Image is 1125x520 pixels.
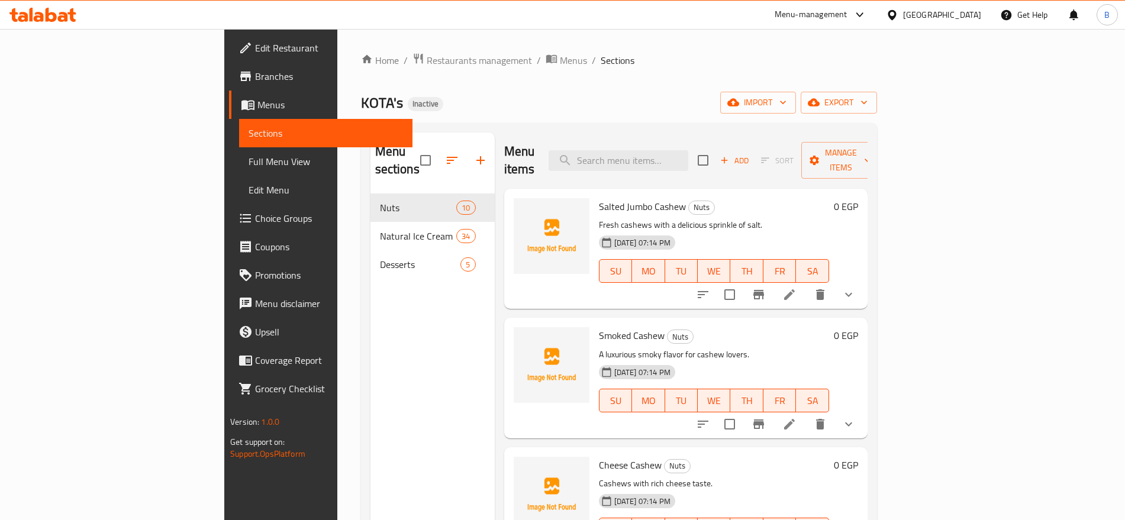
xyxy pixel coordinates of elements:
button: delete [806,410,834,438]
span: WE [702,392,726,409]
button: SA [796,389,829,412]
a: Menus [546,53,587,68]
span: Salted Jumbo Cashew [599,198,686,215]
a: Menus [229,91,412,119]
button: SA [796,259,829,283]
span: Sections [249,126,402,140]
span: Coupons [255,240,402,254]
span: MO [637,392,660,409]
div: items [456,201,475,215]
span: WE [702,263,726,280]
span: 34 [457,231,475,242]
nav: breadcrumb [361,53,877,68]
span: SU [604,263,627,280]
a: Sections [239,119,412,147]
button: sort-choices [689,280,717,309]
span: SA [801,263,824,280]
span: Nuts [380,201,457,215]
span: FR [768,392,791,409]
span: TU [670,392,693,409]
div: [GEOGRAPHIC_DATA] [903,8,981,21]
button: Manage items [801,142,881,179]
span: Smoked Cashew [599,327,665,344]
li: / [592,53,596,67]
button: TU [665,389,698,412]
li: / [537,53,541,67]
span: Full Menu View [249,154,402,169]
div: Nuts [664,459,691,473]
button: delete [806,280,834,309]
button: TU [665,259,698,283]
button: Add section [466,146,495,175]
span: Inactive [408,99,443,109]
button: import [720,92,796,114]
a: Full Menu View [239,147,412,176]
div: Nuts [688,201,715,215]
div: Natural Ice Cream34 [370,222,495,250]
span: Cheese Cashew [599,456,662,474]
span: Add [718,154,750,167]
span: Version: [230,414,259,429]
button: MO [632,389,665,412]
span: 5 [461,259,475,270]
a: Coupons [229,232,412,261]
nav: Menu sections [370,189,495,283]
button: show more [834,280,863,309]
button: export [801,92,877,114]
span: Get support on: [230,434,285,450]
span: Menus [257,98,402,112]
span: 10 [457,202,475,214]
span: import [730,95,786,110]
input: search [549,150,688,171]
h6: 0 EGP [834,198,858,215]
span: [DATE] 07:14 PM [610,367,675,378]
div: Nuts [667,330,694,344]
div: Desserts5 [370,250,495,279]
span: Select to update [717,412,742,437]
span: Edit Menu [249,183,402,197]
span: Nuts [665,459,690,473]
span: Menus [560,53,587,67]
button: WE [698,259,730,283]
span: Manage items [811,146,871,175]
span: Add item [715,151,753,170]
span: Choice Groups [255,211,402,225]
button: MO [632,259,665,283]
button: SU [599,259,632,283]
div: Natural Ice Cream [380,229,457,243]
button: show more [834,410,863,438]
h2: Menu items [504,143,535,178]
span: SA [801,392,824,409]
span: export [810,95,868,110]
span: Coverage Report [255,353,402,367]
span: Select section first [753,151,801,170]
span: [DATE] 07:14 PM [610,496,675,507]
span: Select section [691,148,715,173]
span: Sort sections [438,146,466,175]
div: Nuts10 [370,193,495,222]
span: Select to update [717,282,742,307]
span: [DATE] 07:14 PM [610,237,675,248]
a: Edit Menu [239,176,412,204]
span: TH [735,263,758,280]
img: Smoked Cashew [514,327,589,403]
a: Support.OpsPlatform [230,446,305,461]
button: Branch-specific-item [744,280,773,309]
a: Edit menu item [782,288,797,302]
button: Branch-specific-item [744,410,773,438]
span: Grocery Checklist [255,382,402,396]
span: Nuts [668,330,693,344]
a: Choice Groups [229,204,412,232]
span: MO [637,263,660,280]
span: Desserts [380,257,461,272]
button: FR [763,389,796,412]
a: Restaurants management [412,53,532,68]
a: Menu disclaimer [229,289,412,318]
button: Add [715,151,753,170]
span: TH [735,392,758,409]
button: TH [730,259,763,283]
span: Select all sections [413,148,438,173]
p: Fresh cashews with a delicious sprinkle of salt. [599,218,829,232]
